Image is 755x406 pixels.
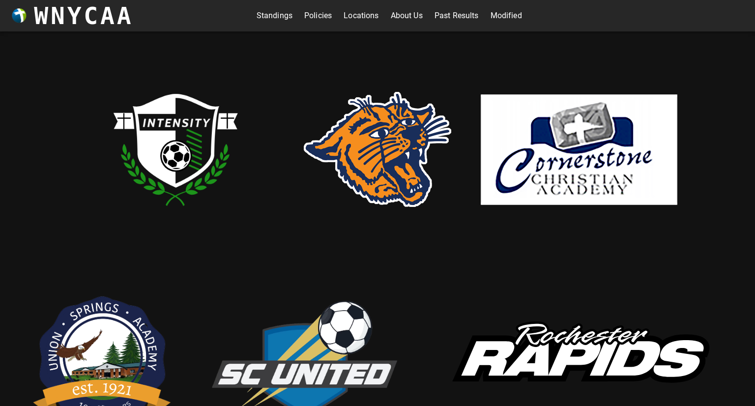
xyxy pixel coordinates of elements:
[12,8,27,23] img: wnycaaBall.png
[481,94,677,205] img: cornerstone.png
[257,8,292,24] a: Standings
[304,92,451,207] img: rsd.png
[34,2,133,29] h3: WNYCAA
[391,8,423,24] a: About Us
[344,8,378,24] a: Locations
[491,8,522,24] a: Modified
[435,8,479,24] a: Past Results
[304,8,332,24] a: Policies
[78,51,274,248] img: intensity.png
